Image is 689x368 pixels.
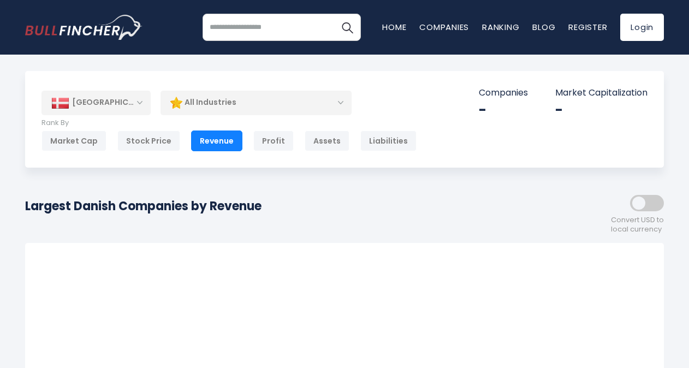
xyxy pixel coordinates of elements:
[41,130,106,151] div: Market Cap
[334,14,361,41] button: Search
[479,102,528,118] div: -
[532,21,555,33] a: Blog
[41,91,151,115] div: [GEOGRAPHIC_DATA]
[25,15,142,40] img: bullfincher logo
[419,21,469,33] a: Companies
[191,130,242,151] div: Revenue
[305,130,349,151] div: Assets
[25,15,142,40] a: Go to homepage
[360,130,417,151] div: Liabilities
[161,90,352,115] div: All Industries
[555,102,648,118] div: -
[253,130,294,151] div: Profit
[568,21,607,33] a: Register
[41,118,417,128] p: Rank By
[117,130,180,151] div: Stock Price
[555,87,648,99] p: Market Capitalization
[25,197,262,215] h1: Largest Danish Companies by Revenue
[479,87,528,99] p: Companies
[611,216,664,234] span: Convert USD to local currency
[620,14,664,41] a: Login
[382,21,406,33] a: Home
[482,21,519,33] a: Ranking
